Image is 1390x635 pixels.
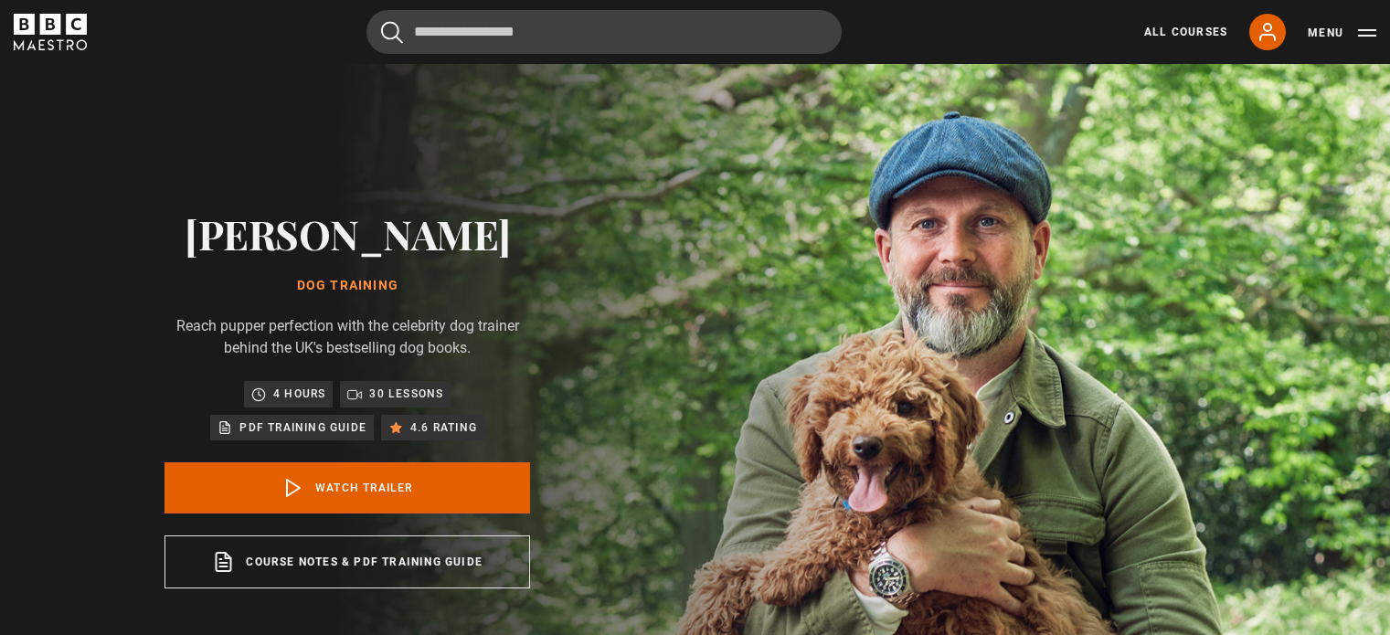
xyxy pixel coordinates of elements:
p: 4 hours [273,385,325,403]
svg: BBC Maestro [14,14,87,50]
h2: [PERSON_NAME] [164,210,530,257]
p: Reach pupper perfection with the celebrity dog trainer behind the UK's bestselling dog books. [164,315,530,359]
p: 4.6 rating [410,418,477,437]
input: Search [366,10,842,54]
a: Course notes & PDF training guide [164,535,530,588]
button: Submit the search query [381,21,403,44]
h1: Dog Training [164,279,530,293]
a: All Courses [1144,24,1227,40]
p: 30 lessons [369,385,443,403]
a: Watch Trailer [164,462,530,513]
button: Toggle navigation [1308,24,1376,42]
p: PDF training guide [239,418,366,437]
